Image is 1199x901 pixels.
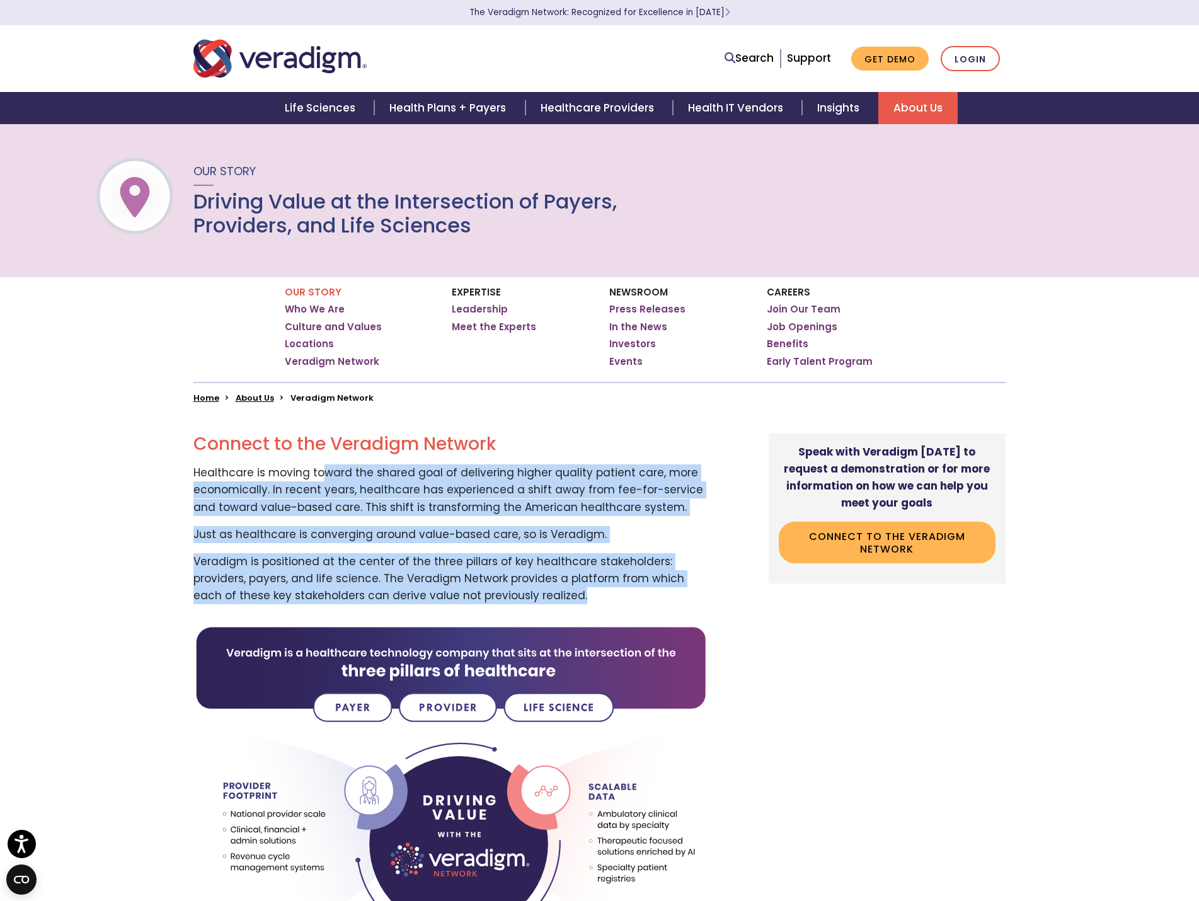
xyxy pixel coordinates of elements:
[193,38,367,79] img: Veradigm logo
[609,338,656,350] a: Investors
[767,303,840,316] a: Join Our Team
[193,553,708,605] p: Veradigm is positioned at the center of the three pillars of key healthcare stakeholders: provide...
[941,46,1000,72] a: Login
[285,303,345,316] a: Who We Are
[270,92,374,124] a: Life Sciences
[767,355,873,368] a: Early Talent Program
[767,321,837,333] a: Job Openings
[784,444,990,511] strong: Speak with Veradigm [DATE] to request a demonstration or for more information on how we can help ...
[285,321,382,333] a: Culture and Values
[6,864,37,895] button: Open CMP widget
[452,303,508,316] a: Leadership
[767,338,808,350] a: Benefits
[469,6,730,18] a: The Veradigm Network: Recognized for Excellence in [DATE]Learn More
[285,338,334,350] a: Locations
[609,355,643,368] a: Events
[851,47,929,71] a: Get Demo
[193,392,219,404] a: Home
[725,6,730,18] span: Learn More
[193,190,619,238] h1: Driving Value at the Intersection of Payers, Providers, and Life Sciences
[193,163,256,179] span: Our Story
[609,321,667,333] a: In the News
[236,392,274,404] a: About Us
[878,92,958,124] a: About Us
[285,355,379,368] a: Veradigm Network
[193,433,708,455] h2: Connect to the Veradigm Network
[525,92,673,124] a: Healthcare Providers
[673,92,802,124] a: Health IT Vendors
[802,92,878,124] a: Insights
[609,303,686,316] a: Press Releases
[374,92,525,124] a: Health Plans + Payers
[452,321,536,333] a: Meet the Experts
[787,50,831,66] a: Support
[193,464,708,516] p: Healthcare is moving toward the shared goal of delivering higher quality patient care, more econo...
[779,522,996,563] a: Connect to the Veradigm Network
[193,526,708,543] p: Just as healthcare is converging around value-based care, so is Veradigm.
[725,50,774,67] a: Search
